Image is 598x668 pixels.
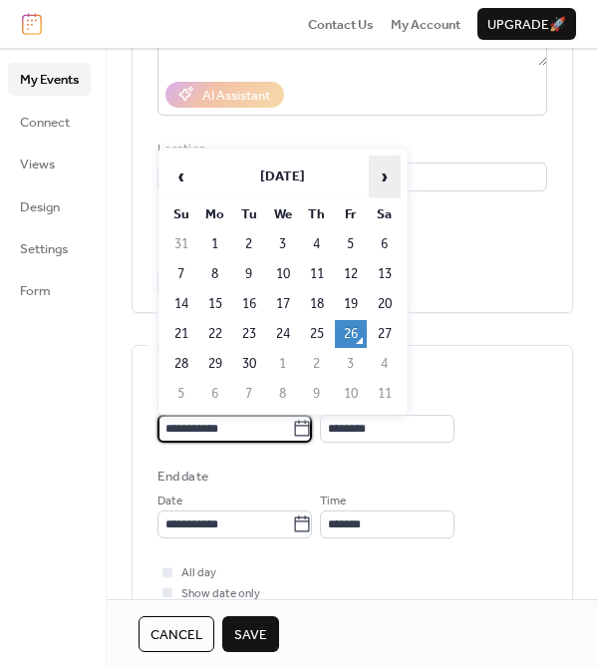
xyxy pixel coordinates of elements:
[8,190,91,222] a: Design
[267,230,299,258] td: 3
[308,15,374,35] span: Contact Us
[222,616,279,652] button: Save
[335,200,367,228] th: Fr
[199,230,231,258] td: 1
[165,230,197,258] td: 31
[301,260,333,288] td: 11
[157,140,543,160] div: Location
[20,113,70,133] span: Connect
[369,290,401,318] td: 20
[301,350,333,378] td: 2
[157,492,182,511] span: Date
[233,260,265,288] td: 9
[165,290,197,318] td: 14
[199,260,231,288] td: 8
[20,155,55,174] span: Views
[165,260,197,288] td: 7
[267,380,299,408] td: 8
[20,197,60,217] span: Design
[391,15,460,35] span: My Account
[8,274,91,306] a: Form
[487,15,566,35] span: Upgrade 🚀
[165,380,197,408] td: 5
[301,380,333,408] td: 9
[267,350,299,378] td: 1
[301,320,333,348] td: 25
[181,563,216,583] span: All day
[233,320,265,348] td: 23
[150,625,202,645] span: Cancel
[165,320,197,348] td: 21
[20,70,79,90] span: My Events
[233,380,265,408] td: 7
[233,200,265,228] th: Tu
[199,320,231,348] td: 22
[301,230,333,258] td: 4
[157,467,208,487] div: End date
[20,239,68,259] span: Settings
[199,156,367,198] th: [DATE]
[301,290,333,318] td: 18
[8,232,91,264] a: Settings
[8,148,91,179] a: Views
[267,260,299,288] td: 10
[335,230,367,258] td: 5
[267,320,299,348] td: 24
[165,200,197,228] th: Su
[335,290,367,318] td: 19
[370,157,400,196] span: ›
[369,350,401,378] td: 4
[369,320,401,348] td: 27
[391,14,460,34] a: My Account
[369,260,401,288] td: 13
[335,320,367,348] td: 26
[233,350,265,378] td: 30
[335,380,367,408] td: 10
[267,200,299,228] th: We
[234,625,267,645] span: Save
[369,230,401,258] td: 6
[233,230,265,258] td: 2
[267,290,299,318] td: 17
[8,63,91,95] a: My Events
[181,584,260,604] span: Show date only
[335,350,367,378] td: 3
[20,281,51,301] span: Form
[199,200,231,228] th: Mo
[335,260,367,288] td: 12
[139,616,214,652] button: Cancel
[199,290,231,318] td: 15
[199,380,231,408] td: 6
[369,200,401,228] th: Sa
[308,14,374,34] a: Contact Us
[199,350,231,378] td: 29
[369,380,401,408] td: 11
[166,157,196,196] span: ‹
[301,200,333,228] th: Th
[22,13,42,35] img: logo
[8,106,91,138] a: Connect
[165,350,197,378] td: 28
[477,8,576,40] button: Upgrade🚀
[320,492,346,511] span: Time
[233,290,265,318] td: 16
